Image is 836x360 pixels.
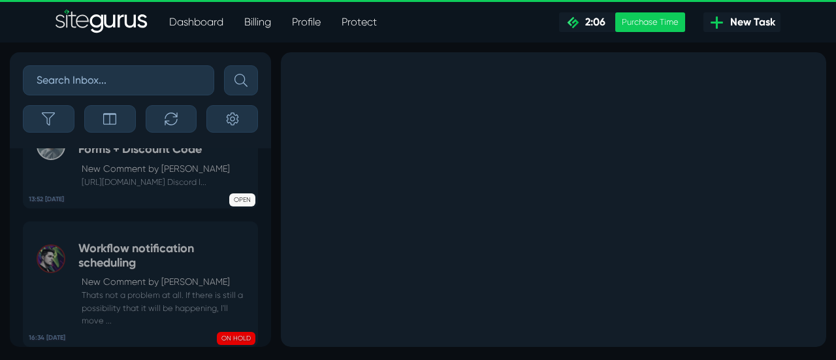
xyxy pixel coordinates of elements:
[78,176,251,188] small: [URL][DOMAIN_NAME] Discord l...
[56,9,148,35] a: SiteGurus
[78,242,251,270] h5: Workflow notification scheduling
[23,221,258,347] a: 16:34 [DATE] Workflow notification schedulingNew Comment by [PERSON_NAME] Thats not a problem at ...
[23,108,258,208] a: 13:52 [DATE] Leader's Institute - Payment Forms + Discount CodeNew Comment by [PERSON_NAME] [URL]...
[229,193,255,206] span: OPEN
[331,9,387,35] a: Protect
[82,275,251,289] p: New Comment by [PERSON_NAME]
[281,9,331,35] a: Profile
[217,332,255,345] span: ON HOLD
[78,289,251,327] small: Thats not a problem at all. If there is still a possibility that it will be happening, I'll move ...
[29,333,65,343] b: 16:34 [DATE]
[29,195,64,205] b: 13:52 [DATE]
[23,65,214,95] input: Search Inbox...
[82,162,251,176] p: New Comment by [PERSON_NAME]
[559,12,685,32] a: 2:06 Purchase Time
[792,316,823,347] iframe: gist-messenger-bubble-iframe
[725,14,775,30] span: New Task
[580,16,605,28] span: 2:06
[703,12,780,32] a: New Task
[56,9,148,35] img: Sitegurus Logo
[234,9,281,35] a: Billing
[159,9,234,35] a: Dashboard
[615,12,685,32] div: Purchase Time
